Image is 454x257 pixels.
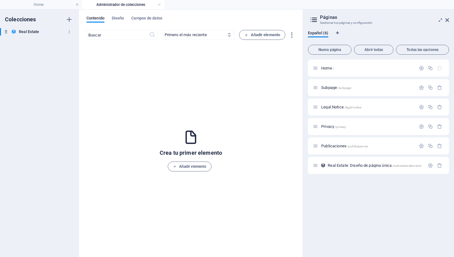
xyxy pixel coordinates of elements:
button: Nueva página [308,45,351,55]
h6: Crea tu primer elemento [160,149,222,157]
div: Duplicar [428,104,433,110]
div: Configuración [419,124,424,129]
div: Subpage/subpage [319,86,416,90]
div: Eliminar [437,124,442,129]
div: Pestañas de idiomas [308,31,449,42]
div: Duplicar [428,85,433,90]
span: Todas las opciones [399,48,446,52]
h3: Gestionar tus páginas y configuración [320,20,437,26]
span: / [333,67,334,70]
button: Añadir elemento [168,162,212,171]
h6: Real Estate [19,28,39,36]
h6: Colecciones [5,16,36,23]
div: Duplicar [428,143,433,149]
span: Haz clic para abrir la página [328,163,422,168]
span: Añadir elemento [244,31,280,39]
span: Haz clic para abrir la página [321,105,361,109]
div: Eliminar [437,143,442,149]
div: Eliminar [437,85,442,90]
span: /publicaciones [347,145,368,148]
div: Eliminar [437,104,442,110]
span: Campos de datos [131,15,162,23]
div: Duplicar [428,124,433,129]
button: Todas las opciones [396,45,449,55]
div: La página principal no puede eliminarse [437,65,442,71]
span: /subpage [338,86,351,90]
span: /legal-notice [344,106,362,109]
div: Configuración [428,163,433,168]
input: Buscar [86,30,149,40]
div: Privacy/privacy [319,124,416,128]
span: Subpage [321,85,351,90]
div: Configuración [419,104,424,110]
div: Eliminar [437,163,442,168]
div: Configuración [419,143,424,149]
span: /privacy [335,125,346,128]
div: Legal Notice/legal-notice [319,105,416,109]
div: Home/ [319,66,416,70]
div: Duplicar [428,65,433,71]
div: Configuración [419,85,424,90]
button: Añadir elemento [239,30,286,40]
span: Abrir todas [357,48,391,52]
span: /real-estate-elemento [392,164,422,167]
span: Contenido [86,15,104,23]
h4: Administrador de colecciones [82,1,164,8]
div: Publicaciones/publicaciones [319,144,416,148]
span: Haz clic para abrir la página [321,66,334,70]
span: Español (6) [308,29,328,38]
span: Haz clic para abrir la página [321,124,346,129]
span: Diseño [112,15,124,23]
h2: Páginas [320,15,449,20]
div: Real Estate: Diseño de página única/real-estate-elemento [326,163,425,167]
span: Haz clic para abrir la página [321,144,368,148]
div: Configuración [419,65,424,71]
span: Nueva página [311,48,349,52]
button: Abrir todas [354,45,393,55]
div: Este diseño se usa como una plantilla para todos los elementos (como por ejemplo un post de un bl... [321,163,326,168]
span: Añadir elemento [173,163,206,170]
